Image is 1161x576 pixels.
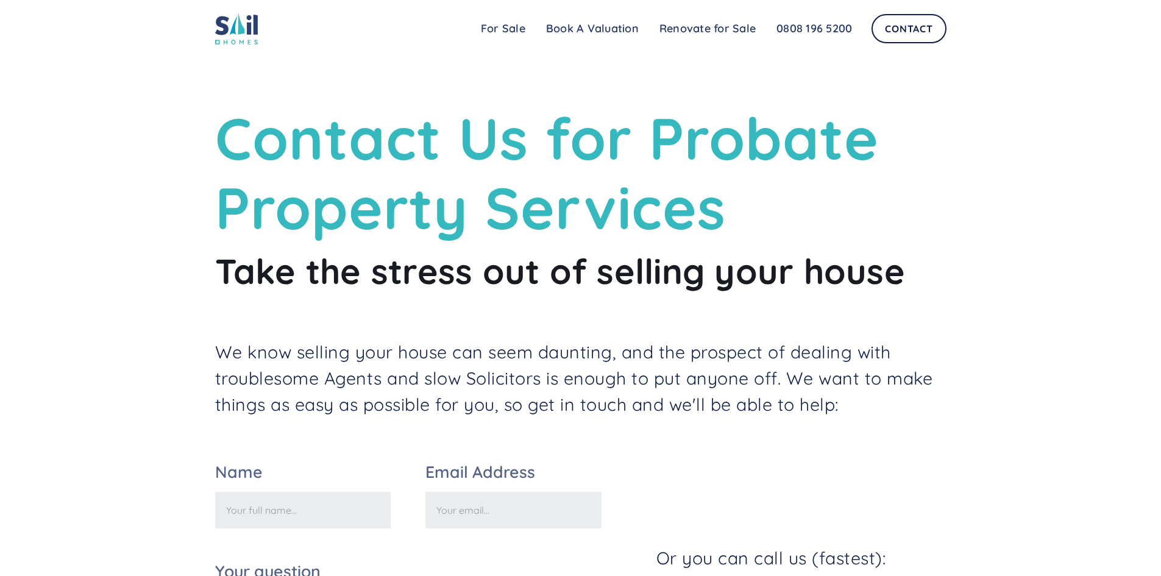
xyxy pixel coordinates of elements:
[215,492,391,528] input: Your full name...
[470,16,536,41] a: For Sale
[425,464,602,480] label: Email Address
[536,16,649,41] a: Book A Valuation
[872,14,946,43] a: Contact
[215,12,258,44] img: sail home logo colored
[215,104,946,243] h1: Contact Us for Probate Property Services
[215,464,391,480] label: Name
[425,492,602,528] input: Your email...
[649,16,766,41] a: Renovate for Sale
[215,339,946,418] p: We know selling your house can seem daunting, and the prospect of dealing with troublesome Agents...
[766,16,862,41] a: 0808 196 5200
[215,249,946,293] h2: Take the stress out of selling your house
